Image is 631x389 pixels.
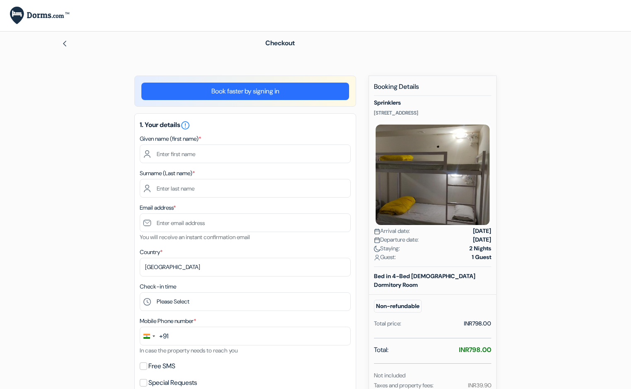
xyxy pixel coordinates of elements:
div: Total price: [374,319,401,328]
label: Free SMS [148,360,175,372]
label: Given name (first name) [140,135,201,143]
span: Arrival date: [374,227,410,235]
button: Change country, selected India (+91) [140,327,168,345]
img: calendar.svg [374,237,380,243]
small: In case the property needs to reach you [140,347,238,354]
span: Checkout [265,39,295,47]
small: Not included [374,372,405,379]
small: Non-refundable [374,300,422,313]
strong: [DATE] [473,235,491,244]
label: Check-in time [140,282,176,291]
div: INR798.00 [464,319,491,328]
strong: INR798.00 [459,345,491,354]
small: Taxes and property fees: [374,382,434,389]
img: moon.svg [374,246,380,252]
i: error_outline [180,120,190,130]
small: You will receive an instant confirmation email [140,233,250,241]
h5: 1. Your details [140,120,351,130]
strong: 2 Nights [469,244,491,253]
span: Departure date: [374,235,419,244]
h5: Booking Details [374,83,491,96]
input: Enter email address [140,213,351,232]
h5: Sprinklers [374,99,491,106]
label: Surname (Last name) [140,169,195,178]
span: Staying: [374,244,400,253]
img: user_icon.svg [374,254,380,261]
img: calendar.svg [374,228,380,235]
label: Country [140,248,163,257]
strong: 1 Guest [472,253,491,262]
label: Mobile Phone number [140,317,196,325]
b: Bed in 4-Bed [DEMOGRAPHIC_DATA] Dormitory Room [374,272,476,289]
input: Enter first name [140,144,351,163]
strong: [DATE] [473,227,491,235]
img: Dorms.com [10,7,69,24]
div: +91 [159,331,168,341]
label: Email address [140,203,176,212]
p: [STREET_ADDRESS] [374,110,491,116]
a: error_outline [180,120,190,129]
span: Total: [374,345,388,355]
label: Special Requests [148,377,197,389]
img: left_arrow.svg [61,40,68,47]
input: Enter last name [140,179,351,198]
a: Book faster by signing in [141,83,349,100]
span: Guest: [374,253,396,262]
small: INR39.90 [468,382,491,389]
